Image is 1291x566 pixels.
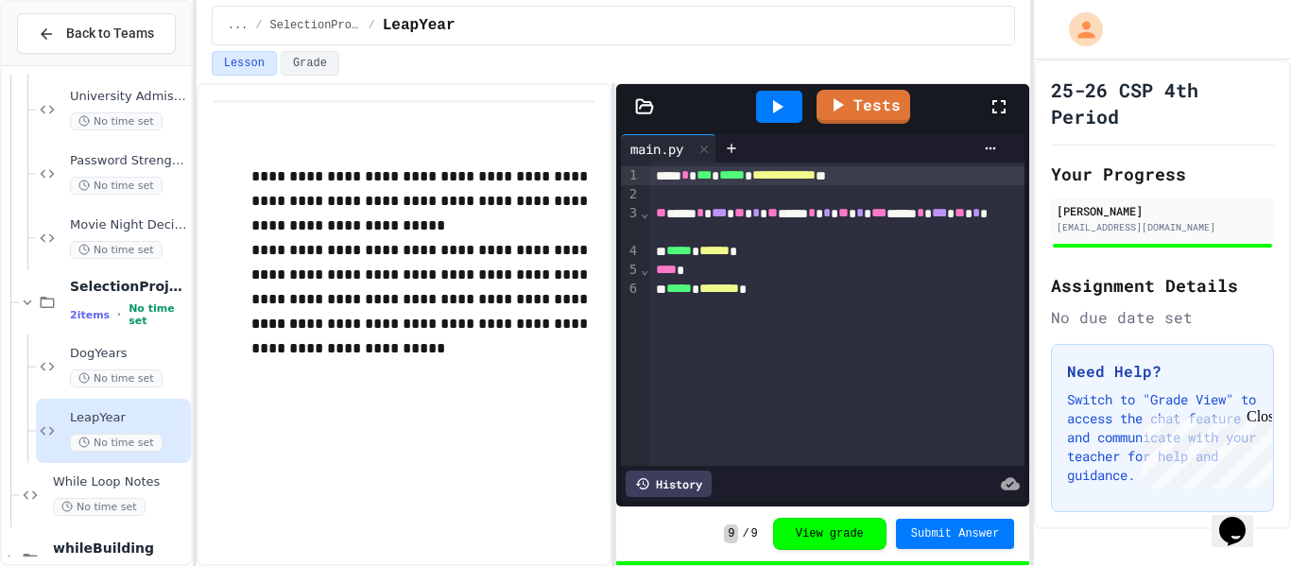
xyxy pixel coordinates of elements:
[621,261,640,280] div: 5
[621,280,640,299] div: 6
[369,18,375,33] span: /
[621,139,693,159] div: main.py
[281,51,339,76] button: Grade
[911,526,1000,541] span: Submit Answer
[70,410,187,426] span: LeapYear
[66,24,154,43] span: Back to Teams
[1057,220,1268,234] div: [EMAIL_ADDRESS][DOMAIN_NAME]
[270,18,361,33] span: SelectionProjects
[129,302,187,327] span: No time set
[70,278,187,295] span: SelectionProjects
[8,8,130,120] div: Chat with us now!Close
[1134,408,1272,489] iframe: chat widget
[640,205,649,220] span: Fold line
[53,540,187,557] span: whileBuilding
[70,434,163,452] span: No time set
[70,177,163,195] span: No time set
[621,166,640,185] div: 1
[255,18,262,33] span: /
[70,112,163,130] span: No time set
[1057,202,1268,219] div: [PERSON_NAME]
[1051,306,1274,329] div: No due date set
[1049,8,1108,51] div: My Account
[1051,77,1274,129] h1: 25-26 CSP 4th Period
[70,346,187,362] span: DogYears
[751,526,758,541] span: 9
[1212,490,1272,547] iframe: chat widget
[621,242,640,261] div: 4
[1067,360,1258,383] h3: Need Help?
[621,134,716,163] div: main.py
[70,309,110,321] span: 2 items
[70,153,187,169] span: Password Strength Checker
[70,89,187,105] span: University Admission Portal
[640,262,649,277] span: Fold line
[70,217,187,233] span: Movie Night Decider
[742,526,749,541] span: /
[724,524,738,543] span: 9
[17,13,176,54] button: Back to Teams
[1051,161,1274,187] h2: Your Progress
[773,518,886,550] button: View grade
[53,474,187,490] span: While Loop Notes
[817,90,910,124] a: Tests
[212,51,277,76] button: Lesson
[1067,390,1258,485] p: Switch to "Grade View" to access the chat feature and communicate with your teacher for help and ...
[70,369,163,387] span: No time set
[53,498,146,516] span: No time set
[228,18,249,33] span: ...
[621,185,640,204] div: 2
[117,307,121,322] span: •
[1051,272,1274,299] h2: Assignment Details
[70,241,163,259] span: No time set
[383,14,456,37] span: LeapYear
[896,519,1015,549] button: Submit Answer
[626,471,712,497] div: History
[621,204,640,242] div: 3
